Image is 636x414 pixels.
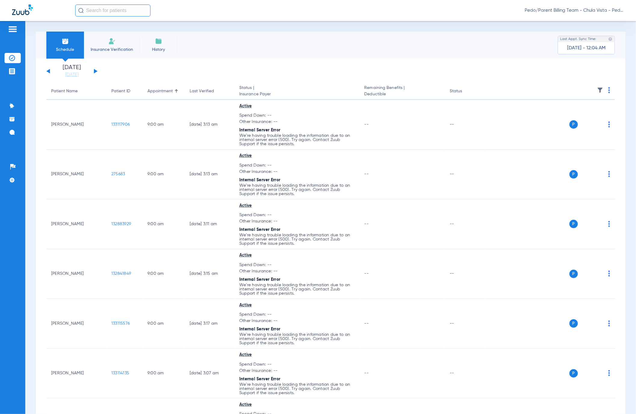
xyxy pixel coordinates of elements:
img: group-dot-blue.svg [608,370,610,376]
div: Appointment [147,88,180,94]
div: Active [239,153,355,159]
p: We’re having trouble loading the information due to an internal server error (500). Try again. Co... [239,183,355,196]
td: 9:00 AM [143,199,185,249]
img: Zuub Logo [12,5,33,15]
li: [DATE] [54,65,90,78]
img: group-dot-blue.svg [608,221,610,227]
td: [PERSON_NAME] [46,199,107,249]
img: hamburger-icon [8,26,17,33]
span: Spend Down: -- [239,162,355,169]
div: Patient ID [111,88,130,94]
td: [DATE] 3:15 AM [185,249,234,299]
th: Status | [234,83,360,100]
span: Internal Server Error [239,128,280,132]
img: History [155,38,162,45]
span: Internal Server Error [239,228,280,232]
span: 132841849 [111,271,131,276]
iframe: Chat Widget [606,385,636,414]
img: group-dot-blue.svg [608,320,610,327]
input: Search for patients [75,5,150,17]
td: -- [445,199,486,249]
td: [PERSON_NAME] [46,150,107,200]
span: Internal Server Error [239,377,280,381]
span: Deductible [365,91,440,97]
span: Internal Server Error [239,327,280,331]
a: [DATE] [54,72,90,78]
div: Active [239,302,355,308]
span: P [569,270,578,278]
span: -- [365,122,369,127]
span: 275683 [111,172,125,176]
img: Schedule [62,38,69,45]
span: Schedule [51,47,79,53]
td: 9:00 AM [143,249,185,299]
img: group-dot-blue.svg [608,171,610,177]
span: Spend Down: -- [239,262,355,268]
div: Active [239,103,355,109]
div: Last Verified [190,88,214,94]
span: Last Appt. Sync Time: [560,36,596,42]
td: [PERSON_NAME] [46,100,107,150]
td: -- [445,249,486,299]
p: We’re having trouble loading the information due to an internal server error (500). Try again. Co... [239,333,355,345]
span: Spend Down: -- [239,212,355,218]
th: Remaining Benefits | [360,83,445,100]
div: Active [239,203,355,209]
span: [DATE] - 12:04 AM [567,45,606,51]
td: 9:00 AM [143,100,185,150]
span: -- [365,222,369,226]
span: Spend Down: -- [239,112,355,119]
span: P [569,220,578,228]
span: Insurance Payer [239,91,355,97]
span: Spend Down: -- [239,311,355,318]
span: Internal Server Error [239,178,280,182]
span: History [144,47,173,53]
img: group-dot-blue.svg [608,87,610,93]
div: Patient ID [111,88,138,94]
img: Search Icon [78,8,84,13]
img: group-dot-blue.svg [608,121,610,127]
span: 133114135 [111,371,129,375]
img: Manual Insurance Verification [108,38,116,45]
p: We’re having trouble loading the information due to an internal server error (500). Try again. Co... [239,283,355,296]
span: -- [365,321,369,326]
span: 132883929 [111,222,131,226]
div: Patient Name [51,88,102,94]
div: Active [239,252,355,259]
td: [DATE] 3:11 AM [185,199,234,249]
td: 9:00 AM [143,150,185,200]
img: filter.svg [597,87,603,93]
td: 9:00 AM [143,349,185,399]
span: 133117906 [111,122,130,127]
div: Last Verified [190,88,230,94]
td: [DATE] 3:13 AM [185,150,234,200]
p: We’re having trouble loading the information due to an internal server error (500). Try again. Co... [239,133,355,146]
span: Pedo/Parent Billing Team - Chula Vista - Pedo | The Super Dentists [525,8,624,14]
span: P [569,120,578,129]
span: -- [365,172,369,176]
td: [DATE] 3:07 AM [185,349,234,399]
td: -- [445,299,486,349]
span: Internal Server Error [239,278,280,282]
div: Active [239,352,355,358]
span: Spend Down: -- [239,361,355,368]
td: [DATE] 3:17 AM [185,299,234,349]
div: Active [239,402,355,408]
span: -- [365,271,369,276]
span: Other Insurance: -- [239,119,355,125]
p: We’re having trouble loading the information due to an internal server error (500). Try again. Co... [239,233,355,246]
img: last sync help info [608,37,613,41]
td: [PERSON_NAME] [46,299,107,349]
span: Other Insurance: -- [239,169,355,175]
div: Appointment [147,88,173,94]
span: Other Insurance: -- [239,218,355,225]
span: P [569,369,578,378]
td: -- [445,100,486,150]
td: [PERSON_NAME] [46,349,107,399]
th: Status [445,83,486,100]
span: Other Insurance: -- [239,318,355,324]
span: P [569,319,578,328]
td: [DATE] 3:13 AM [185,100,234,150]
span: P [569,170,578,179]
